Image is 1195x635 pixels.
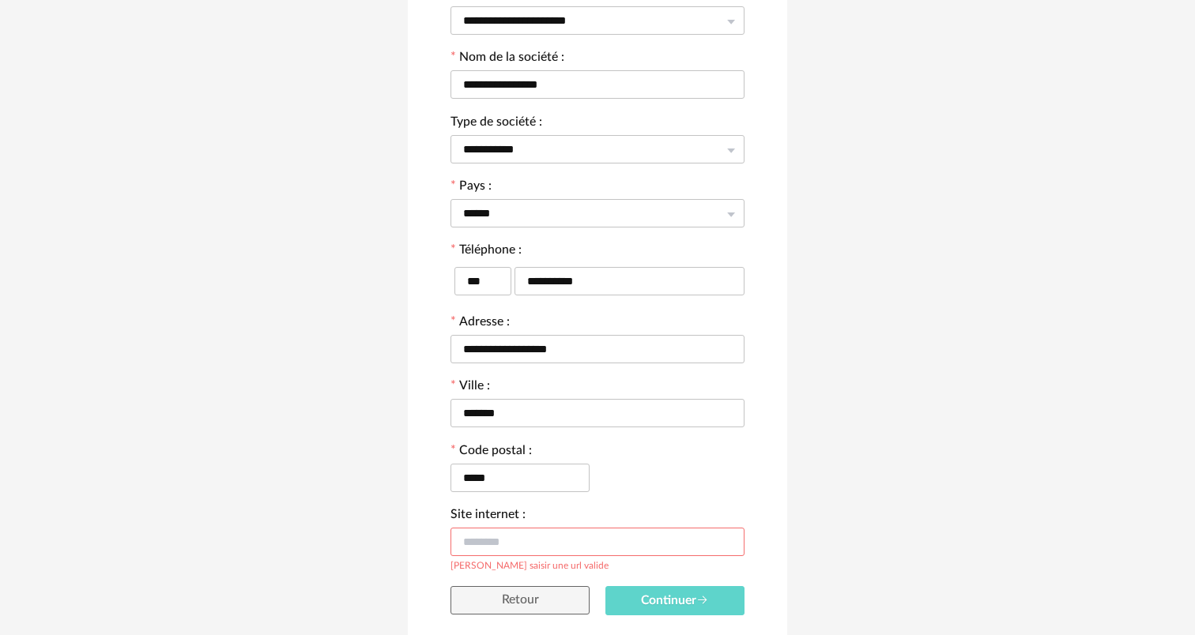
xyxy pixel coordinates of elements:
[450,316,510,332] label: Adresse :
[450,244,522,260] label: Téléphone :
[605,586,745,615] button: Continuer
[450,116,542,132] label: Type de société :
[450,586,590,614] button: Retour
[450,380,490,396] label: Ville :
[502,593,539,606] span: Retour
[450,509,526,524] label: Site internet :
[450,51,564,67] label: Nom de la société :
[450,558,609,570] div: [PERSON_NAME] saisir une url valide
[641,594,709,607] span: Continuer
[450,180,492,196] label: Pays :
[450,445,532,460] label: Code postal :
